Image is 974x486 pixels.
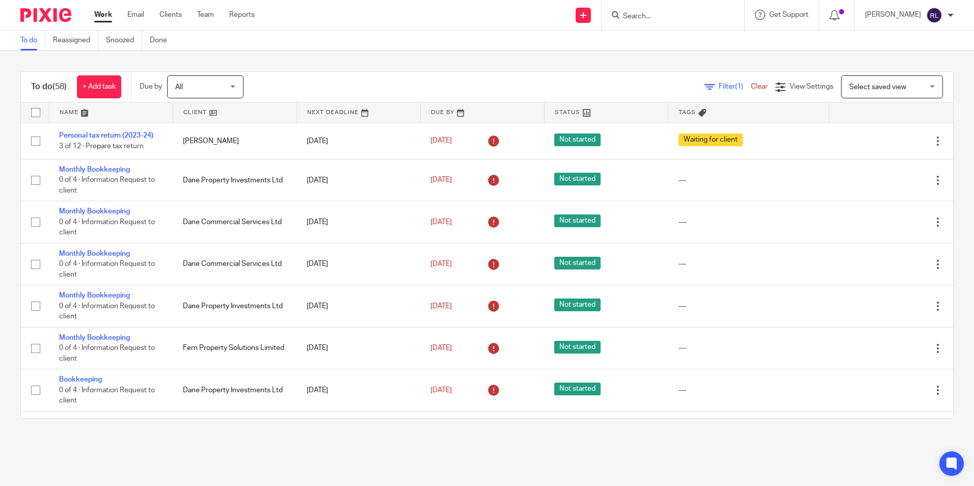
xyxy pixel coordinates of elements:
[865,10,921,20] p: [PERSON_NAME]
[59,177,155,195] span: 0 of 4 · Information Request to client
[59,208,130,215] a: Monthly Bookkeeping
[59,260,155,278] span: 0 of 4 · Information Request to client
[296,123,420,159] td: [DATE]
[735,83,743,90] span: (1)
[554,214,601,227] span: Not started
[173,243,296,285] td: Dane Commercial Services Ltd
[59,143,144,150] span: 3 of 12 · Prepare tax return
[52,83,67,91] span: (58)
[719,83,751,90] span: Filter
[679,175,819,185] div: ---
[173,201,296,243] td: Dane Commercial Services Ltd
[150,31,175,50] a: Done
[296,327,420,369] td: [DATE]
[159,10,182,20] a: Clients
[127,10,144,20] a: Email
[173,123,296,159] td: [PERSON_NAME]
[106,31,142,50] a: Snoozed
[173,159,296,201] td: Dane Property Investments Ltd
[769,11,808,18] span: Get Support
[790,83,833,90] span: View Settings
[296,411,420,453] td: [DATE]
[554,383,601,395] span: Not started
[679,217,819,227] div: ---
[59,303,155,320] span: 0 of 4 · Information Request to client
[430,303,452,310] span: [DATE]
[94,10,112,20] a: Work
[554,341,601,354] span: Not started
[849,84,906,91] span: Select saved view
[430,260,452,267] span: [DATE]
[53,31,98,50] a: Reassigned
[679,301,819,311] div: ---
[173,285,296,327] td: Dane Property Investments Ltd
[296,285,420,327] td: [DATE]
[622,12,714,21] input: Search
[430,138,452,145] span: [DATE]
[554,173,601,185] span: Not started
[77,75,121,98] a: + Add task
[59,344,155,362] span: 0 of 4 · Information Request to client
[430,219,452,226] span: [DATE]
[59,292,130,299] a: Monthly Bookkeeping
[173,411,296,453] td: Dane Commercial Services Ltd
[296,369,420,411] td: [DATE]
[679,133,743,146] span: Waiting for client
[59,376,102,383] a: Bookkeeping
[679,343,819,353] div: ---
[59,250,130,257] a: Monthly Bookkeeping
[31,82,67,92] h1: To do
[679,110,696,115] span: Tags
[926,7,942,23] img: svg%3E
[229,10,255,20] a: Reports
[175,84,183,91] span: All
[173,327,296,369] td: Fern Property Solutions Limited
[59,387,155,404] span: 0 of 4 · Information Request to client
[140,82,162,92] p: Due by
[59,166,130,173] a: Monthly Bookkeeping
[554,133,601,146] span: Not started
[296,159,420,201] td: [DATE]
[430,387,452,394] span: [DATE]
[554,299,601,311] span: Not started
[751,83,768,90] a: Clear
[554,257,601,269] span: Not started
[59,334,130,341] a: Monthly Bookkeeping
[173,369,296,411] td: Dane Property Investments Ltd
[59,219,155,236] span: 0 of 4 · Information Request to client
[296,201,420,243] td: [DATE]
[679,385,819,395] div: ---
[20,31,45,50] a: To do
[59,418,102,425] a: Bookkeeping
[296,243,420,285] td: [DATE]
[430,344,452,352] span: [DATE]
[679,259,819,269] div: ---
[430,176,452,183] span: [DATE]
[59,132,153,139] a: Personal tax return (2023-24)
[197,10,214,20] a: Team
[20,8,71,22] img: Pixie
